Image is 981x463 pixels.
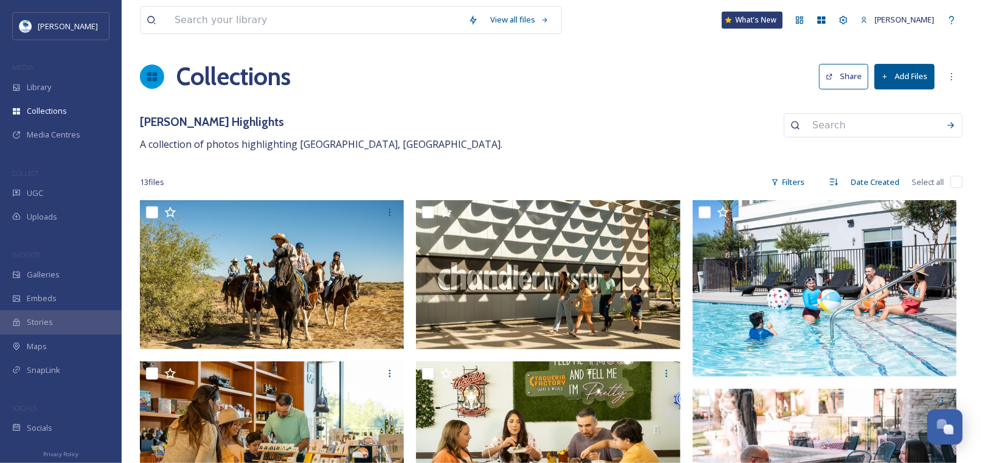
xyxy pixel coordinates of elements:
[819,64,868,89] button: Share
[27,364,60,376] span: SnapLink
[875,14,935,25] span: [PERSON_NAME]
[27,341,47,352] span: Maps
[27,187,43,199] span: UGC
[27,422,52,434] span: Socials
[806,112,940,139] input: Search
[19,20,32,32] img: download.jpeg
[484,8,555,32] a: View all files
[43,450,78,458] span: Privacy Policy
[12,63,33,72] span: MEDIA
[875,64,935,89] button: Add Files
[27,316,53,328] span: Stories
[927,409,963,445] button: Open Chat
[27,293,57,304] span: Embeds
[43,446,78,461] a: Privacy Policy
[38,21,98,32] span: [PERSON_NAME]
[722,12,783,29] a: What's New
[176,58,291,95] a: Collections
[854,8,941,32] a: [PERSON_NAME]
[416,200,681,349] img: DSCF9292.jpg
[12,169,38,178] span: COLLECT
[693,200,957,377] img: DSC_5633 (1).jpg
[140,113,502,131] h3: [PERSON_NAME] Highlights
[912,176,945,188] span: Select all
[12,250,40,259] span: WIDGETS
[765,170,811,194] div: Filters
[27,105,67,117] span: Collections
[27,211,57,223] span: Uploads
[27,129,80,141] span: Media Centres
[27,82,51,93] span: Library
[140,138,502,151] span: A collection of photos highlighting [GEOGRAPHIC_DATA], [GEOGRAPHIC_DATA].
[140,176,164,188] span: 13 file s
[140,200,404,349] img: DSCF8974 higher res.jpg
[168,7,462,33] input: Search your library
[845,170,906,194] div: Date Created
[27,269,60,280] span: Galleries
[12,403,36,413] span: SOCIALS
